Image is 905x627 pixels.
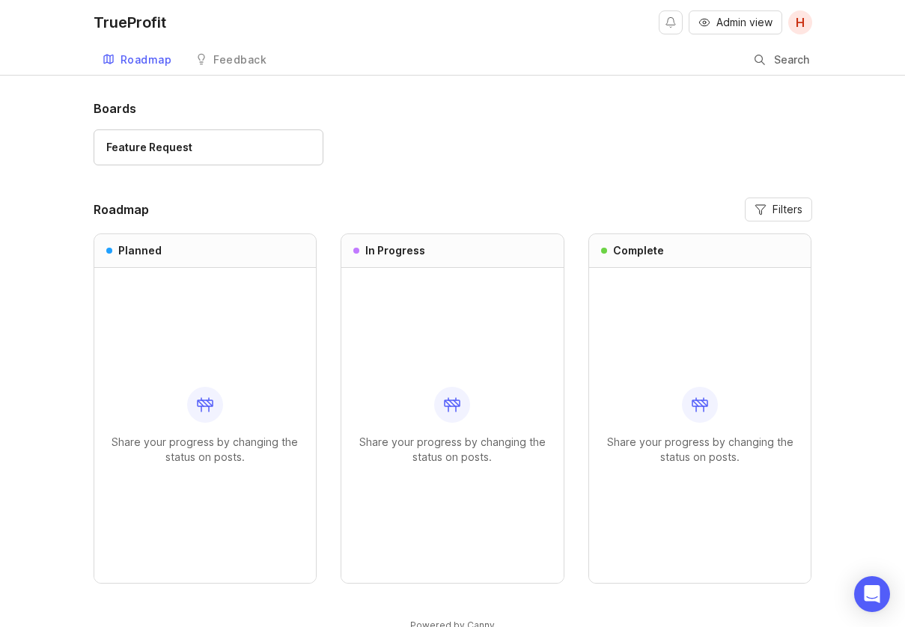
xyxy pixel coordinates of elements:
div: Feedback [213,55,266,65]
button: Admin view [689,10,782,34]
p: Share your progress by changing the status on posts. [353,435,552,465]
div: Roadmap [121,55,172,65]
div: Feature Request [106,139,192,156]
div: Open Intercom Messenger [854,576,890,612]
a: Feedback [186,45,275,76]
h3: Planned [118,243,162,258]
p: Share your progress by changing the status on posts. [601,435,799,465]
a: Roadmap [94,45,181,76]
p: Share your progress by changing the status on posts. [106,435,305,465]
a: Feature Request [94,129,323,165]
button: Notifications [659,10,683,34]
span: Filters [773,202,802,217]
h1: Boards [94,100,812,117]
button: H [788,10,812,34]
div: TrueProfit [94,15,166,30]
h3: Complete [613,243,664,258]
button: Filters [745,198,812,221]
span: Admin view [716,15,773,30]
h2: Roadmap [94,201,149,218]
span: H [796,13,805,31]
h3: In Progress [365,243,425,258]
